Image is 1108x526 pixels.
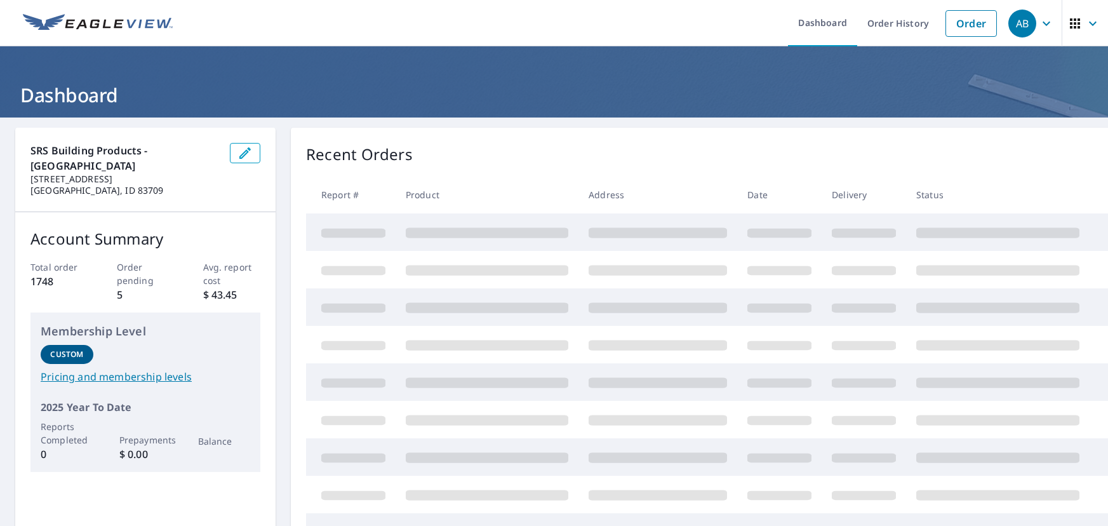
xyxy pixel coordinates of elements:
th: Delivery [822,176,906,213]
p: Balance [198,435,251,448]
div: AB [1008,10,1036,37]
p: 0 [41,447,93,462]
p: SRS Building Products - [GEOGRAPHIC_DATA] [30,143,220,173]
p: Prepayments [119,433,172,447]
p: Recent Orders [306,143,413,166]
p: 5 [117,287,175,302]
th: Report # [306,176,396,213]
p: [STREET_ADDRESS] [30,173,220,185]
th: Status [906,176,1090,213]
th: Address [578,176,737,213]
p: Custom [50,349,83,360]
th: Date [737,176,822,213]
p: $ 43.45 [203,287,261,302]
h1: Dashboard [15,82,1093,108]
p: 2025 Year To Date [41,400,250,415]
p: $ 0.00 [119,447,172,462]
a: Pricing and membership levels [41,369,250,384]
p: Order pending [117,260,175,287]
p: Avg. report cost [203,260,261,287]
p: Account Summary [30,227,260,250]
th: Product [396,176,578,213]
p: [GEOGRAPHIC_DATA], ID 83709 [30,185,220,196]
p: Reports Completed [41,420,93,447]
img: EV Logo [23,14,173,33]
p: 1748 [30,274,88,289]
p: Membership Level [41,323,250,340]
a: Order [945,10,997,37]
p: Total order [30,260,88,274]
